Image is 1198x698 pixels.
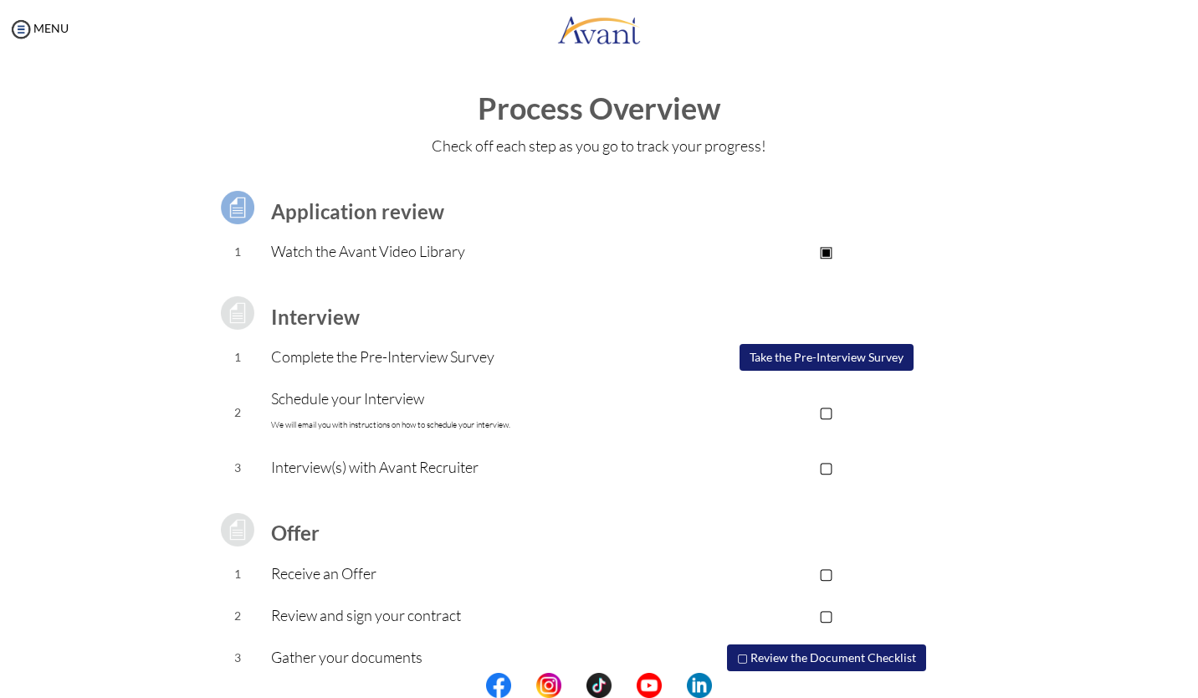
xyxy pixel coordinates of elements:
[536,673,561,698] img: in.png
[204,336,272,378] td: 1
[511,673,536,698] img: blank.png
[586,673,612,698] img: tt.png
[204,637,272,679] td: 3
[8,21,69,35] a: MENU
[740,344,914,371] button: Take the Pre-Interview Survey
[217,292,259,334] img: icon-test-grey.png
[271,521,320,545] b: Offer
[658,562,994,585] p: ▢
[271,345,658,368] p: Complete the Pre-Interview Survey
[658,455,994,479] p: ▢
[687,673,712,698] img: li.png
[217,509,259,551] img: icon-test-grey.png
[658,400,994,423] p: ▢
[658,239,994,263] p: ▣
[271,305,360,329] b: Interview
[204,378,272,447] td: 2
[271,562,658,585] p: Receive an Offer
[662,673,687,698] img: blank.png
[271,455,658,479] p: Interview(s) with Avant Recruiter
[8,17,33,42] img: icon-menu.png
[204,553,272,595] td: 1
[612,673,637,698] img: blank.png
[271,645,658,669] p: Gather your documents
[204,595,272,637] td: 2
[727,644,926,671] button: ▢ Review the Document Checklist
[271,419,510,430] font: We will email you with instructions on how to schedule your interview.
[217,187,259,228] img: icon-test.png
[658,603,994,627] p: ▢
[557,4,641,54] img: logo.png
[17,134,1181,157] p: Check off each step as you go to track your progress!
[271,199,444,223] b: Application review
[637,673,662,698] img: yt.png
[204,447,272,489] td: 3
[486,673,511,698] img: fb.png
[271,239,658,263] p: Watch the Avant Video Library
[561,673,586,698] img: blank.png
[17,92,1181,126] h1: Process Overview
[271,603,658,627] p: Review and sign your contract
[271,387,658,437] p: Schedule your Interview
[204,231,272,273] td: 1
